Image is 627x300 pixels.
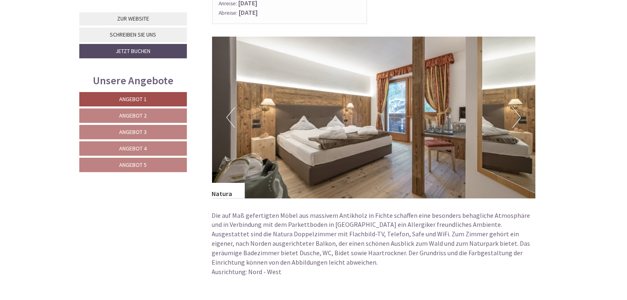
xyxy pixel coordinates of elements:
small: Abreise: [219,9,238,16]
small: 15:21 [12,40,127,46]
span: Angebot 2 [120,112,147,119]
a: Zur Website [79,12,187,25]
button: Previous [226,107,235,128]
div: Naturhotel Waldheim [12,24,127,30]
button: Senden [279,217,323,231]
div: Natura [212,183,245,198]
div: Unsere Angebote [79,73,187,88]
p: Die auf Maß gefertigten Möbel aus massivem Antikholz in Fichte schaffen eine besonders behagliche... [212,211,536,277]
button: Next [512,107,521,128]
span: Angebot 4 [120,145,147,152]
a: Schreiben Sie uns [79,28,187,42]
span: Angebot 1 [120,95,147,103]
span: Angebot 3 [120,128,147,136]
div: Dienstag [142,6,181,20]
div: Guten Tag, wie können wir Ihnen helfen? [6,22,131,47]
img: image [212,37,536,198]
span: Angebot 5 [120,161,147,168]
b: [DATE] [239,8,258,16]
a: Jetzt buchen [79,44,187,58]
